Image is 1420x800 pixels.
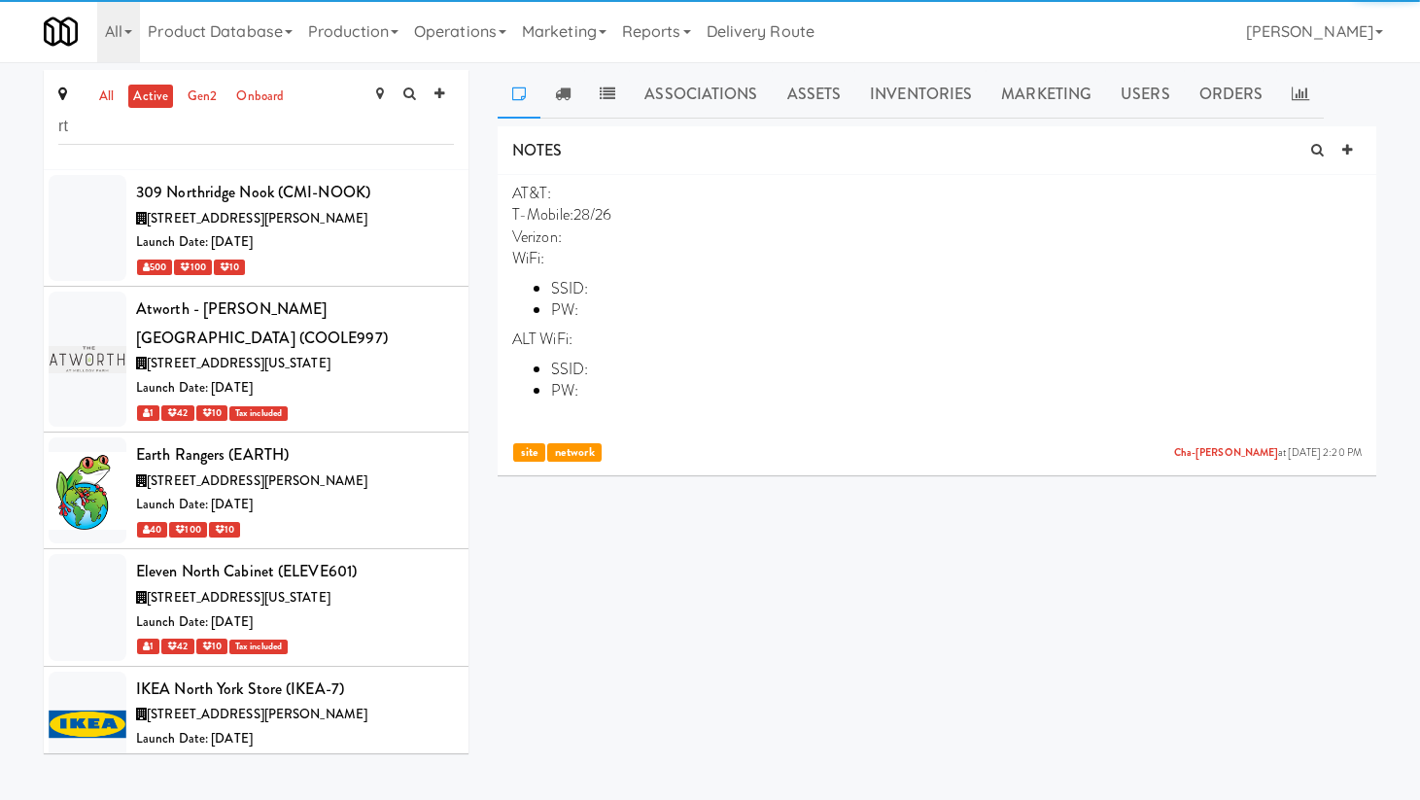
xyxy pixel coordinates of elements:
[58,109,454,145] input: Search site
[94,85,119,109] a: all
[136,610,454,635] div: Launch Date: [DATE]
[44,15,78,49] img: Micromart
[44,549,468,666] li: Eleven North Cabinet (ELEVE601)[STREET_ADDRESS][US_STATE]Launch Date: [DATE] 1 42 10Tax included
[512,183,1362,204] p: AT&T:
[630,70,772,119] a: Associations
[136,178,454,207] div: 309 Northridge Nook (CMI-NOOK)
[231,85,289,109] a: onboard
[136,230,454,255] div: Launch Date: [DATE]
[147,471,367,490] span: [STREET_ADDRESS][PERSON_NAME]
[229,640,288,654] span: Tax included
[136,376,454,400] div: Launch Date: [DATE]
[44,287,468,433] li: Atworth - [PERSON_NAME][GEOGRAPHIC_DATA] (COOLE997)[STREET_ADDRESS][US_STATE]Launch Date: [DATE] ...
[551,299,1362,321] li: PW:
[513,443,545,462] span: site
[512,226,1362,248] p: Verizon:
[196,639,227,654] span: 10
[209,522,240,538] span: 10
[196,405,227,421] span: 10
[137,639,159,654] span: 1
[551,359,1362,380] li: SSID:
[512,248,1362,269] p: WiFi:
[44,433,468,549] li: Earth Rangers (EARTH)[STREET_ADDRESS][PERSON_NAME]Launch Date: [DATE] 40 100 10
[512,329,1362,350] p: ALT WiFi:
[147,588,330,607] span: [STREET_ADDRESS][US_STATE]
[137,260,172,275] span: 500
[147,209,367,227] span: [STREET_ADDRESS][PERSON_NAME]
[551,278,1362,299] li: SSID:
[136,727,454,751] div: Launch Date: [DATE]
[183,85,222,109] a: gen2
[161,639,193,654] span: 42
[136,557,454,586] div: Eleven North Cabinet (ELEVE601)
[128,85,173,109] a: active
[512,139,563,161] span: NOTES
[512,204,1362,226] p: T-Mobile:28/26
[136,675,454,704] div: IKEA North York Store (IKEA-7)
[137,405,159,421] span: 1
[1185,70,1278,119] a: Orders
[44,170,468,287] li: 309 Northridge Nook (CMI-NOOK)[STREET_ADDRESS][PERSON_NAME]Launch Date: [DATE] 500 100 10
[547,443,602,462] span: network
[1174,445,1279,460] a: Cha-[PERSON_NAME]
[169,522,206,538] span: 100
[551,380,1362,401] li: PW:
[987,70,1106,119] a: Marketing
[136,493,454,517] div: Launch Date: [DATE]
[137,522,167,538] span: 40
[1174,446,1362,461] span: at [DATE] 2:20 PM
[773,70,856,119] a: Assets
[147,705,367,723] span: [STREET_ADDRESS][PERSON_NAME]
[136,440,454,470] div: Earth Rangers (EARTH)
[229,406,288,421] span: Tax included
[1106,70,1185,119] a: Users
[147,354,330,372] span: [STREET_ADDRESS][US_STATE]
[44,667,468,783] li: IKEA North York Store (IKEA-7)[STREET_ADDRESS][PERSON_NAME]Launch Date: [DATE] 400 200 0
[855,70,987,119] a: Inventories
[136,295,454,352] div: Atworth - [PERSON_NAME][GEOGRAPHIC_DATA] (COOLE997)
[174,260,211,275] span: 100
[161,405,193,421] span: 42
[214,260,245,275] span: 10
